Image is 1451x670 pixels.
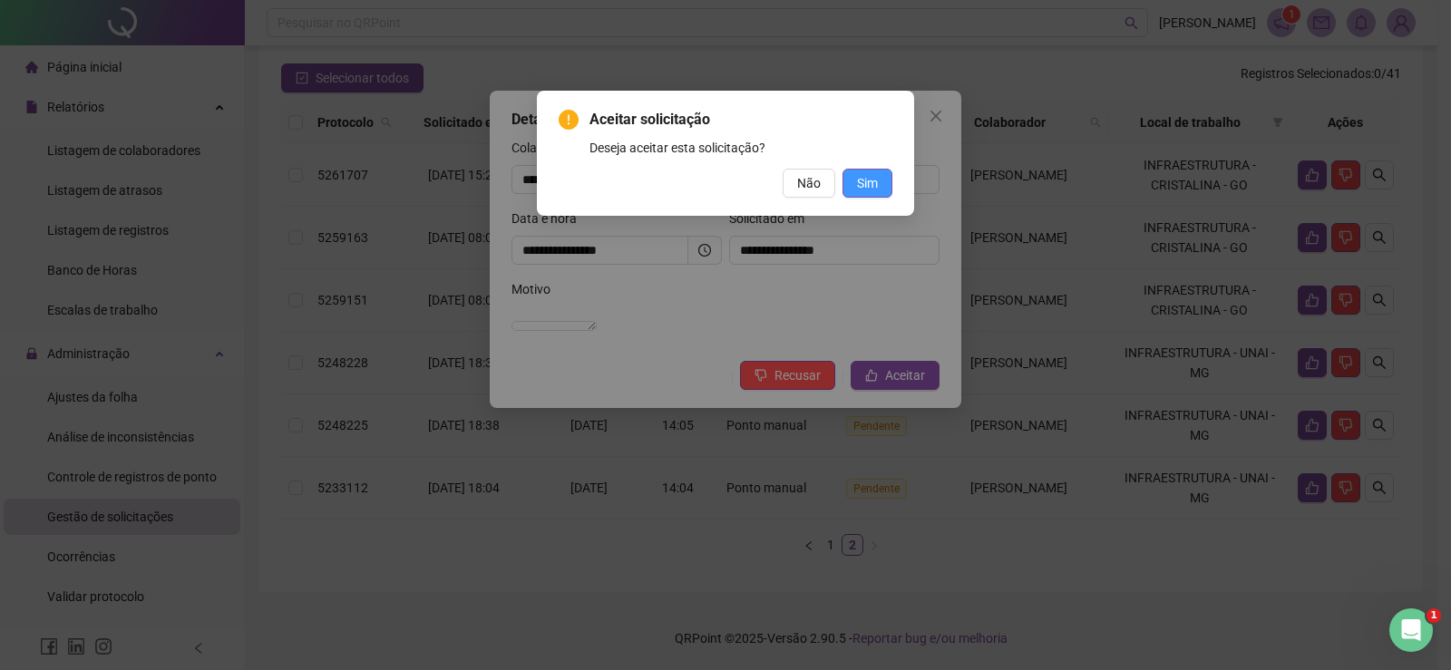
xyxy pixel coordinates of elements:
span: 1 [1427,608,1441,623]
span: Não [797,173,821,193]
iframe: Intercom live chat [1389,608,1433,652]
span: exclamation-circle [559,110,579,130]
span: Aceitar solicitação [589,109,892,131]
div: Deseja aceitar esta solicitação? [589,138,892,158]
button: Sim [842,169,892,198]
span: Sim [857,173,878,193]
button: Não [783,169,835,198]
